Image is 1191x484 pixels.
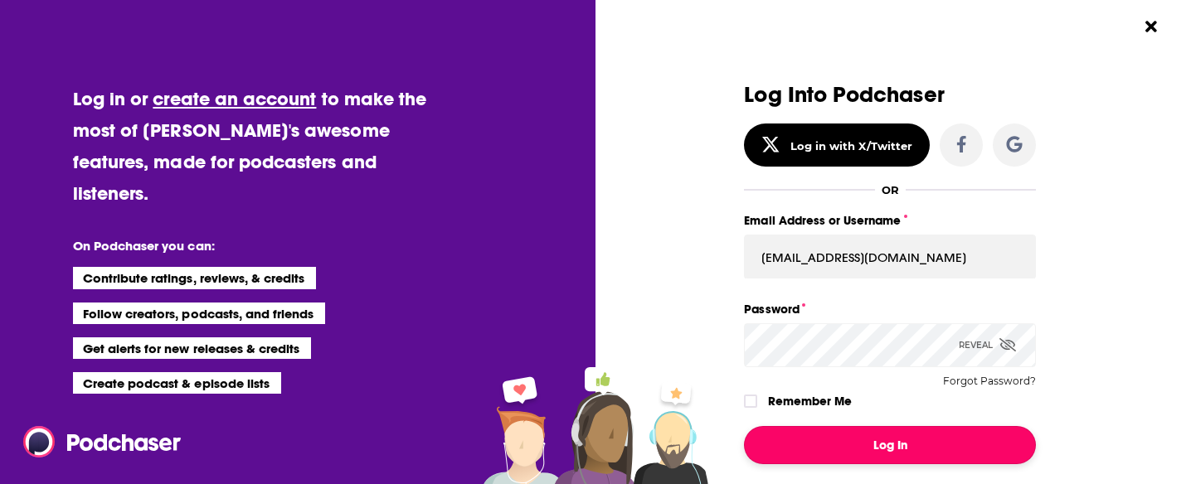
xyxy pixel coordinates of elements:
[153,87,316,110] a: create an account
[744,123,930,167] button: Log in with X/Twitter
[959,323,1016,367] div: Reveal
[882,183,899,196] div: OR
[744,426,1036,464] button: Log In
[744,83,1036,107] h3: Log Into Podchaser
[768,390,852,412] label: Remember Me
[943,375,1036,387] button: Forgot Password?
[73,267,317,288] li: Contribute ratings, reviews, & credits
[73,302,326,324] li: Follow creators, podcasts, and friends
[23,426,182,457] img: Podchaser - Follow, Share and Rate Podcasts
[23,426,169,457] a: Podchaser - Follow, Share and Rate Podcasts
[73,337,311,359] li: Get alerts for new releases & credits
[744,298,1036,320] label: Password
[744,235,1036,279] input: Email Address or Username
[1135,11,1167,42] button: Close Button
[73,372,281,394] li: Create podcast & episode lists
[790,139,912,152] div: Log in with X/Twitter
[73,238,405,254] li: On Podchaser you can:
[744,210,1036,231] label: Email Address or Username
